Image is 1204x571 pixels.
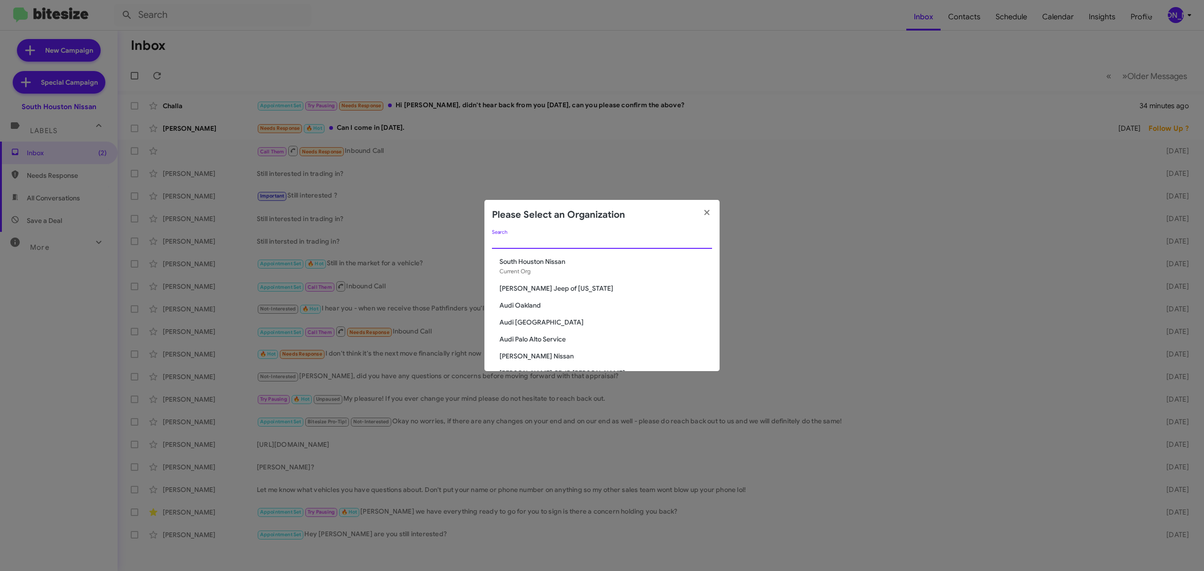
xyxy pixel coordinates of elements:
[499,368,712,378] span: [PERSON_NAME] CDJR [PERSON_NAME]
[499,257,712,266] span: South Houston Nissan
[499,284,712,293] span: [PERSON_NAME] Jeep of [US_STATE]
[499,351,712,361] span: [PERSON_NAME] Nissan
[499,334,712,344] span: Audi Palo Alto Service
[499,301,712,310] span: Audi Oakland
[492,207,625,222] h2: Please Select an Organization
[499,268,531,275] span: Current Org
[499,317,712,327] span: Audi [GEOGRAPHIC_DATA]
